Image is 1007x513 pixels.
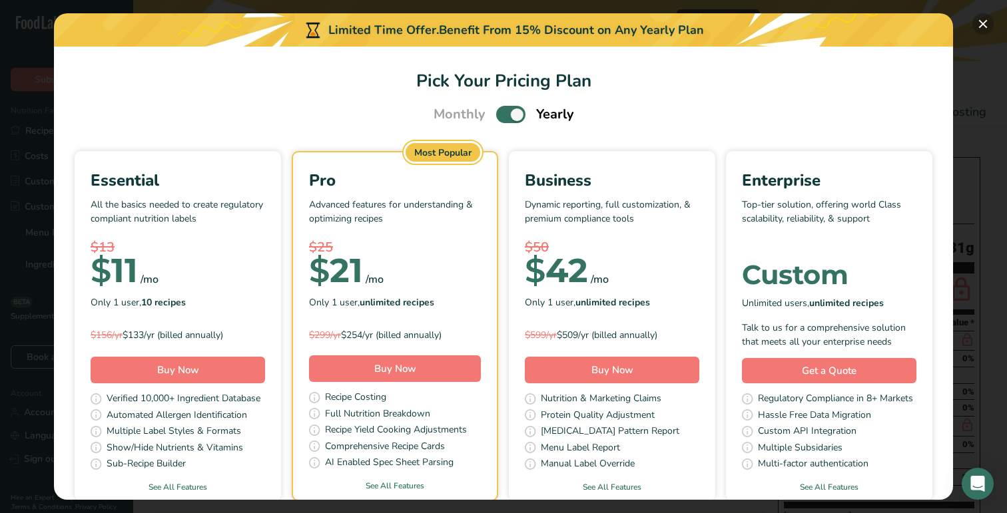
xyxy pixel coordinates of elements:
a: See All Features [75,481,281,493]
div: Limited Time Offer. [54,13,953,47]
span: $299/yr [309,329,341,341]
span: $599/yr [525,329,557,341]
button: Buy Now [91,357,265,383]
span: $156/yr [91,329,123,341]
span: Manual Label Override [541,456,635,473]
span: Multiple Subsidaries [758,440,842,457]
span: Recipe Costing [325,390,386,407]
span: Only 1 user, [91,295,186,309]
span: $ [91,250,111,291]
a: Get a Quote [742,358,916,384]
div: /mo [366,271,384,287]
b: unlimited recipes [360,296,434,309]
div: $254/yr (billed annually) [309,328,481,342]
b: unlimited recipes [575,296,650,309]
p: All the basics needed to create regulatory compliant nutrition labels [91,198,265,238]
span: Buy Now [591,363,633,377]
span: Comprehensive Recipe Cards [325,439,445,456]
div: $25 [309,238,481,257]
div: 21 [309,257,363,284]
div: $13 [91,238,265,257]
span: $ [525,250,545,291]
a: See All Features [726,481,932,493]
p: Top-tier solution, offering world Class scalability, reliability, & support [742,198,916,238]
span: Custom API Integration [758,424,856,440]
span: Hassle Free Data Migration [758,408,871,425]
h1: Pick Your Pricing Plan [70,68,937,94]
span: Multiple Label Styles & Formats [107,424,241,440]
span: Sub-Recipe Builder [107,456,186,473]
p: Dynamic reporting, full customization, & premium compliance tools [525,198,699,238]
div: Talk to us for a comprehensive solution that meets all your enterprise needs [742,321,916,349]
span: Recipe Yield Cooking Adjustments [325,423,467,439]
b: 10 recipes [141,296,186,309]
a: See All Features [509,481,715,493]
div: Open Intercom Messenger [962,468,994,500]
span: Only 1 user, [309,295,434,309]
span: Nutrition & Marketing Claims [541,391,661,408]
div: Benefit From 15% Discount on Any Yearly Plan [439,21,704,39]
div: /mo [141,271,159,287]
div: $509/yr (billed annually) [525,328,699,342]
button: Buy Now [525,357,699,383]
span: Only 1 user, [525,295,650,309]
span: Regulatory Compliance in 8+ Markets [758,391,913,408]
span: AI Enabled Spec Sheet Parsing [325,455,454,472]
span: Buy Now [157,363,199,377]
div: $50 [525,238,699,257]
span: Protein Quality Adjustment [541,408,655,425]
span: Automated Allergen Identification [107,408,247,425]
span: Full Nutrition Breakdown [325,407,430,423]
span: Menu Label Report [541,440,620,457]
div: 11 [91,257,138,284]
div: $133/yr (billed annually) [91,328,265,342]
span: Show/Hide Nutrients & Vitamins [107,440,243,457]
div: 42 [525,257,588,284]
button: Buy Now [309,355,481,382]
div: Pro [309,168,481,192]
span: Unlimited users, [742,296,884,310]
a: See All Features [293,480,497,492]
p: Advanced features for understanding & optimizing recipes [309,198,481,238]
div: Business [525,168,699,192]
b: unlimited recipes [809,297,884,309]
span: Multi-factor authentication [758,456,868,473]
span: $ [309,250,330,291]
div: Enterprise [742,168,916,192]
span: Get a Quote [802,363,856,379]
span: Yearly [536,104,574,124]
span: [MEDICAL_DATA] Pattern Report [541,424,679,440]
div: Most Popular [406,143,480,162]
span: Monthly [434,104,486,124]
div: Essential [91,168,265,192]
span: Buy Now [374,362,416,375]
div: /mo [591,271,609,287]
span: Verified 10,000+ Ingredient Database [107,391,260,408]
div: Custom [742,261,916,288]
